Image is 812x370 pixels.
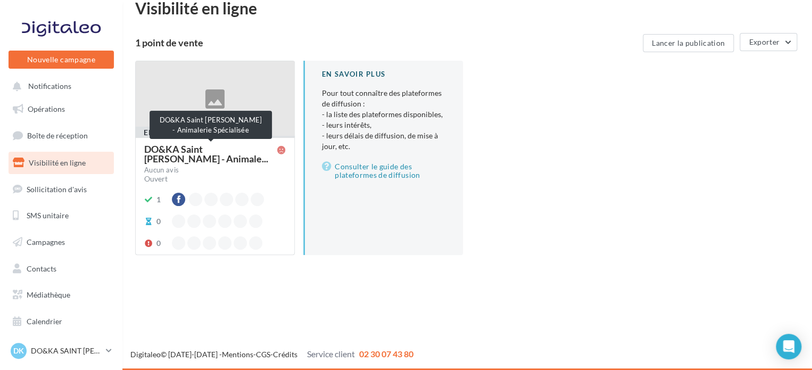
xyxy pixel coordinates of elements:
span: Service client [307,349,355,359]
a: SMS unitaire [6,204,116,227]
a: Crédits [273,350,297,359]
span: Campagnes [27,237,65,246]
div: 0 [156,238,161,249]
span: Notifications [28,82,71,91]
div: 0 [156,216,161,227]
span: Calendrier [27,317,62,326]
div: Aucun avis [144,167,179,174]
span: DO&KA Saint [PERSON_NAME] - Animale... [144,144,277,163]
span: Visibilité en ligne [29,158,86,167]
span: Opérations [28,104,65,113]
span: Sollicitation d'avis [27,184,87,193]
div: En savoir plus [322,69,446,79]
a: DK DO&KA SAINT [PERSON_NAME] [9,341,114,361]
div: Open Intercom Messenger [776,334,801,359]
span: 02 30 07 43 80 [359,349,413,359]
a: Opérations [6,98,116,120]
a: Visibilité en ligne [6,152,116,174]
div: 1 [156,194,161,205]
p: Pour tout connaître des plateformes de diffusion : [322,88,446,152]
li: - leurs délais de diffusion, de mise à jour, etc. [322,130,446,152]
span: Ouvert [144,174,168,183]
span: Médiathèque [27,290,70,299]
a: CGS [256,350,270,359]
li: - leurs intérêts, [322,120,446,130]
a: Consulter le guide des plateformes de diffusion [322,160,446,182]
button: Exporter [740,33,797,51]
button: Lancer la publication [643,34,734,52]
a: Sollicitation d'avis [6,178,116,201]
a: Aucun avis [144,165,286,176]
a: Boîte de réception [6,124,116,147]
span: Contacts [27,264,56,273]
a: Mentions [222,350,253,359]
div: En brouillon [135,127,214,138]
span: © [DATE]-[DATE] - - - [130,350,413,359]
span: Boîte de réception [27,131,88,140]
span: Exporter [749,37,780,46]
button: Nouvelle campagne [9,51,114,69]
div: DO&KA Saint [PERSON_NAME] - Animalerie Spécialisée [150,111,272,139]
span: SMS unitaire [27,211,69,220]
a: Digitaleo [130,350,161,359]
a: Contacts [6,258,116,280]
a: Médiathèque [6,284,116,306]
span: DK [13,346,24,356]
li: - la liste des plateformes disponibles, [322,109,446,120]
a: Calendrier [6,310,116,333]
p: DO&KA SAINT [PERSON_NAME] [31,346,102,356]
div: 1 point de vente [135,38,639,47]
a: Campagnes [6,231,116,253]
